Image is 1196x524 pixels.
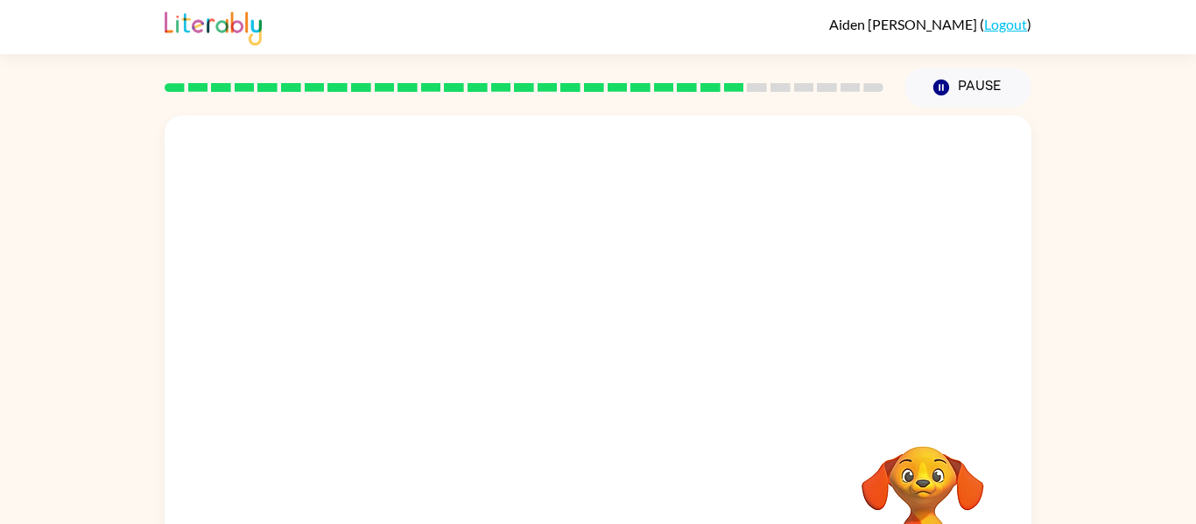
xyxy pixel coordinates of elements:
[829,16,980,32] span: Aiden [PERSON_NAME]
[165,7,262,45] img: Literably
[984,16,1027,32] a: Logout
[904,67,1031,108] button: Pause
[829,16,1031,32] div: ( )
